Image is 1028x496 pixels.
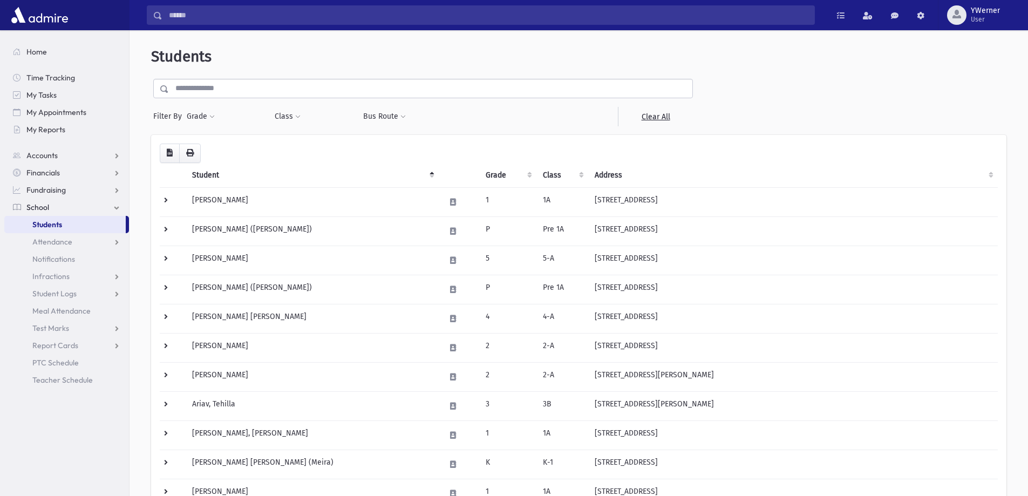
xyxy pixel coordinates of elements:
td: [PERSON_NAME] ([PERSON_NAME]) [186,216,439,246]
span: My Tasks [26,90,57,100]
a: My Tasks [4,86,129,104]
span: Home [26,47,47,57]
span: PTC Schedule [32,358,79,368]
span: Accounts [26,151,58,160]
td: K-1 [536,450,588,479]
td: [STREET_ADDRESS][PERSON_NAME] [588,391,998,420]
td: 1 [479,420,536,450]
a: School [4,199,129,216]
td: 3 [479,391,536,420]
span: Students [32,220,62,229]
a: Time Tracking [4,69,129,86]
span: User [971,15,1000,24]
td: Pre 1A [536,216,588,246]
a: Accounts [4,147,129,164]
a: My Appointments [4,104,129,121]
td: 2-A [536,333,588,362]
span: Test Marks [32,323,69,333]
td: 2 [479,333,536,362]
button: Grade [186,107,215,126]
a: Student Logs [4,285,129,302]
td: [STREET_ADDRESS] [588,216,998,246]
a: Teacher Schedule [4,371,129,389]
span: My Reports [26,125,65,134]
td: [PERSON_NAME], [PERSON_NAME] [186,420,439,450]
a: Attendance [4,233,129,250]
span: Notifications [32,254,75,264]
a: PTC Schedule [4,354,129,371]
a: Test Marks [4,320,129,337]
a: Students [4,216,126,233]
button: Print [179,144,201,163]
td: [PERSON_NAME] [186,246,439,275]
a: Fundraising [4,181,129,199]
span: School [26,202,49,212]
input: Search [162,5,814,25]
a: Infractions [4,268,129,285]
a: Notifications [4,250,129,268]
td: 2-A [536,362,588,391]
span: Filter By [153,111,186,122]
span: Students [151,47,212,65]
td: 4-A [536,304,588,333]
td: [STREET_ADDRESS] [588,333,998,362]
td: [PERSON_NAME] ([PERSON_NAME]) [186,275,439,304]
td: 1A [536,420,588,450]
a: Home [4,43,129,60]
td: Pre 1A [536,275,588,304]
span: Attendance [32,237,72,247]
button: Class [274,107,301,126]
span: Student Logs [32,289,77,298]
td: [PERSON_NAME] [186,187,439,216]
span: Meal Attendance [32,306,91,316]
button: CSV [160,144,180,163]
td: [STREET_ADDRESS] [588,246,998,275]
td: 5 [479,246,536,275]
td: [STREET_ADDRESS] [588,304,998,333]
span: Time Tracking [26,73,75,83]
td: [PERSON_NAME] [186,333,439,362]
td: 2 [479,362,536,391]
img: AdmirePro [9,4,71,26]
td: 1A [536,187,588,216]
span: Infractions [32,271,70,281]
span: Teacher Schedule [32,375,93,385]
td: [PERSON_NAME] [PERSON_NAME] [186,304,439,333]
td: 1 [479,187,536,216]
th: Student: activate to sort column descending [186,163,439,188]
a: My Reports [4,121,129,138]
td: [STREET_ADDRESS] [588,420,998,450]
td: 3B [536,391,588,420]
span: Report Cards [32,341,78,350]
td: [PERSON_NAME] [PERSON_NAME] (Meira) [186,450,439,479]
span: My Appointments [26,107,86,117]
a: Clear All [618,107,693,126]
td: [STREET_ADDRESS] [588,187,998,216]
td: [STREET_ADDRESS] [588,275,998,304]
a: Meal Attendance [4,302,129,320]
span: Financials [26,168,60,178]
td: P [479,216,536,246]
a: Financials [4,164,129,181]
a: Report Cards [4,337,129,354]
th: Class: activate to sort column ascending [536,163,588,188]
th: Address: activate to sort column ascending [588,163,998,188]
span: YWerner [971,6,1000,15]
td: P [479,275,536,304]
span: Fundraising [26,185,66,195]
td: [STREET_ADDRESS] [588,450,998,479]
td: [PERSON_NAME] [186,362,439,391]
td: 5-A [536,246,588,275]
td: [STREET_ADDRESS][PERSON_NAME] [588,362,998,391]
button: Bus Route [363,107,406,126]
th: Grade: activate to sort column ascending [479,163,536,188]
td: Ariav, Tehilla [186,391,439,420]
td: 4 [479,304,536,333]
td: K [479,450,536,479]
